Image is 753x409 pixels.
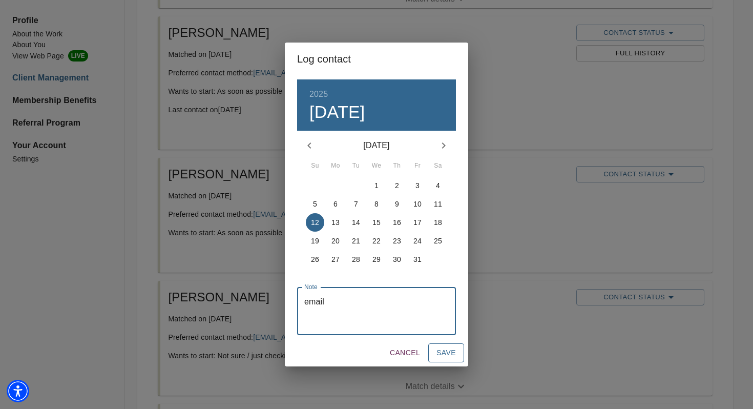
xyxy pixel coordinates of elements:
[367,195,386,213] button: 8
[408,213,427,232] button: 17
[434,199,442,209] p: 11
[429,213,447,232] button: 18
[408,176,427,195] button: 3
[388,195,406,213] button: 9
[374,180,379,191] p: 1
[395,180,399,191] p: 2
[352,236,360,246] p: 21
[388,250,406,269] button: 30
[388,213,406,232] button: 16
[434,217,442,228] p: 18
[322,139,431,152] p: [DATE]
[408,232,427,250] button: 24
[347,161,365,171] span: Tu
[374,199,379,209] p: 8
[388,176,406,195] button: 2
[326,195,345,213] button: 6
[347,195,365,213] button: 7
[306,213,324,232] button: 12
[309,101,365,123] button: [DATE]
[313,199,317,209] p: 5
[367,232,386,250] button: 22
[393,254,401,264] p: 30
[429,161,447,171] span: Sa
[372,254,381,264] p: 29
[429,176,447,195] button: 4
[393,217,401,228] p: 16
[415,180,420,191] p: 3
[352,254,360,264] p: 28
[434,236,442,246] p: 25
[326,232,345,250] button: 20
[372,217,381,228] p: 15
[386,343,424,362] button: Cancel
[388,161,406,171] span: Th
[347,213,365,232] button: 14
[408,195,427,213] button: 10
[393,236,401,246] p: 23
[7,380,29,402] div: Accessibility Menu
[331,236,340,246] p: 20
[297,51,456,67] h2: Log contact
[311,217,319,228] p: 12
[309,87,328,101] button: 2025
[408,161,427,171] span: Fr
[395,199,399,209] p: 9
[367,213,386,232] button: 15
[429,232,447,250] button: 25
[304,297,449,326] textarea: email
[352,217,360,228] p: 14
[347,232,365,250] button: 21
[306,161,324,171] span: Su
[306,232,324,250] button: 19
[326,250,345,269] button: 27
[413,199,422,209] p: 10
[367,250,386,269] button: 29
[326,213,345,232] button: 13
[306,195,324,213] button: 5
[388,232,406,250] button: 23
[367,176,386,195] button: 1
[306,250,324,269] button: 26
[413,217,422,228] p: 17
[428,343,464,362] button: Save
[372,236,381,246] p: 22
[331,217,340,228] p: 13
[367,161,386,171] span: We
[390,346,420,359] span: Cancel
[436,346,456,359] span: Save
[413,236,422,246] p: 24
[429,195,447,213] button: 11
[331,254,340,264] p: 27
[354,199,358,209] p: 7
[311,254,319,264] p: 26
[408,250,427,269] button: 31
[347,250,365,269] button: 28
[333,199,338,209] p: 6
[311,236,319,246] p: 19
[326,161,345,171] span: Mo
[413,254,422,264] p: 31
[436,180,440,191] p: 4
